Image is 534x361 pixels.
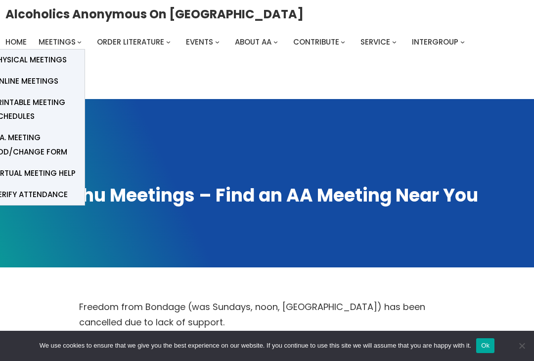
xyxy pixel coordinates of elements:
[476,338,494,353] button: Ok
[341,40,345,44] button: Contribute submenu
[360,35,390,49] a: Service
[215,40,220,44] button: Events submenu
[412,37,458,47] span: Intergroup
[293,35,339,49] a: Contribute
[235,35,271,49] a: About AA
[5,35,27,49] a: Home
[517,341,527,351] span: No
[39,35,76,49] a: Meetings
[392,40,397,44] button: Service submenu
[186,37,213,47] span: Events
[460,40,465,44] button: Intergroup submenu
[235,37,271,47] span: About AA
[97,37,164,47] span: Order Literature
[5,3,304,25] a: Alcoholics Anonymous on [GEOGRAPHIC_DATA]
[5,37,27,47] span: Home
[5,35,468,49] nav: Intergroup
[39,37,76,47] span: Meetings
[9,184,525,208] h1: Oahu Meetings – Find an AA Meeting Near You
[40,341,471,351] span: We use cookies to ensure that we give you the best experience on our website. If you continue to ...
[166,40,171,44] button: Order Literature submenu
[186,35,213,49] a: Events
[293,37,339,47] span: Contribute
[360,37,390,47] span: Service
[273,40,278,44] button: About AA submenu
[77,40,82,44] button: Meetings submenu
[412,35,458,49] a: Intergroup
[79,299,455,330] p: Freedom from Bondage (was Sundays, noon, [GEOGRAPHIC_DATA]) has been cancelled due to lack of sup...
